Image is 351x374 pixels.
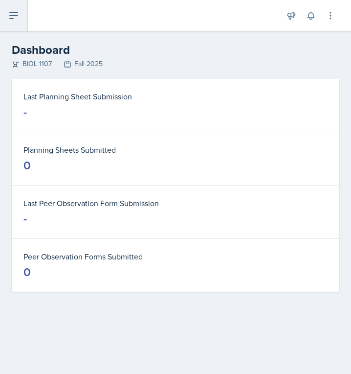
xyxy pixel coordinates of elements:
[23,197,328,209] dt: Last Peer Observation Form Submission
[23,211,27,227] div: -
[12,41,339,59] h2: Dashboard
[23,264,31,280] div: 0
[23,91,328,102] dt: Last Planning Sheet Submission
[12,59,339,69] div: BIOL 1107 Fall 2025
[23,104,27,120] div: -
[23,158,31,173] div: 0
[23,144,328,156] dt: Planning Sheets Submitted
[23,251,328,262] dt: Peer Observation Forms Submitted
